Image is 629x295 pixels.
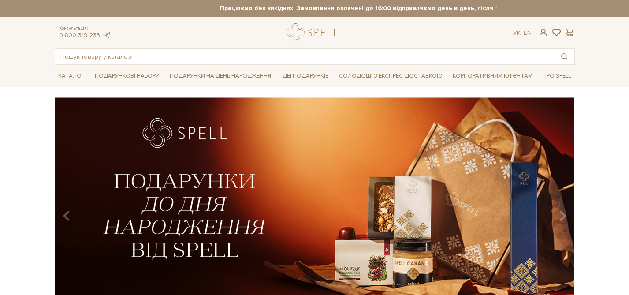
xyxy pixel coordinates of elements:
a: 0 800 319 233 [59,31,100,39]
button: Пошук товару у каталозі [554,49,574,64]
span: Каталог [55,69,88,83]
span: Ідеї подарунків [278,69,332,83]
a: telegram [102,31,111,39]
span: | [521,29,522,37]
input: Пошук товару у каталозі [55,49,554,64]
div: Ук [513,29,532,37]
span: Консультація: [59,26,111,31]
a: En [524,29,532,37]
a: Солодощі з експрес-доставкою [335,68,446,83]
span: Подарункові набори [91,69,163,83]
span: Про Spell [539,69,574,83]
a: Корпоративним клієнтам [449,68,536,83]
span: Подарунки на День народження [166,69,275,83]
